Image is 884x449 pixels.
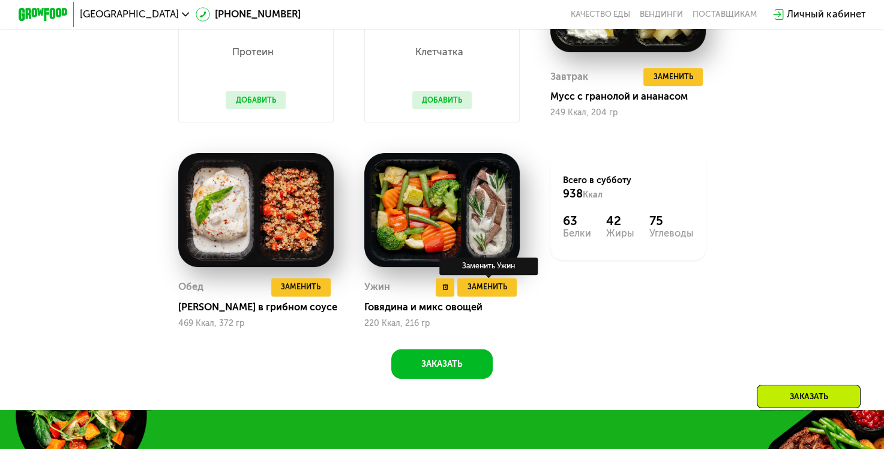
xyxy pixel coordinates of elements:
div: Обед [178,278,203,297]
button: Заменить [271,278,331,297]
div: Личный кабинет [787,7,865,22]
span: Заменить [281,281,320,293]
div: 63 [563,214,591,229]
span: Заменить [654,71,693,83]
div: Мусс с гранолой и ананасом [550,91,716,103]
div: Ужин [364,278,390,297]
a: [PHONE_NUMBER] [196,7,301,22]
div: 249 Ккал, 204 гр [550,108,706,118]
p: Клетчатка [412,47,466,57]
div: Говядина и микс овощей [364,301,530,313]
div: Всего в субботу [563,175,694,202]
button: Заказать [391,349,493,379]
div: Заменить Ужин [439,258,538,275]
div: Завтрак [550,68,588,86]
button: Заменить [643,68,703,86]
div: 42 [606,214,634,229]
a: Качество еды [571,10,630,19]
div: Углеводы [649,229,694,238]
div: 75 [649,214,694,229]
div: поставщикам [693,10,757,19]
p: Протеин [226,47,280,57]
div: Белки [563,229,591,238]
a: Вендинги [640,10,683,19]
div: [PERSON_NAME] в грибном соусе [178,301,344,313]
span: [GEOGRAPHIC_DATA] [80,10,179,19]
div: 220 Ккал, 216 гр [364,319,520,328]
button: Добавить [412,91,472,110]
span: Ккал [583,190,603,200]
span: Заменить [468,281,507,293]
div: Жиры [606,229,634,238]
div: 469 Ккал, 372 гр [178,319,334,328]
div: Заказать [757,385,861,408]
button: Добавить [226,91,286,110]
button: Заменить [457,278,517,297]
span: 938 [563,187,583,200]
